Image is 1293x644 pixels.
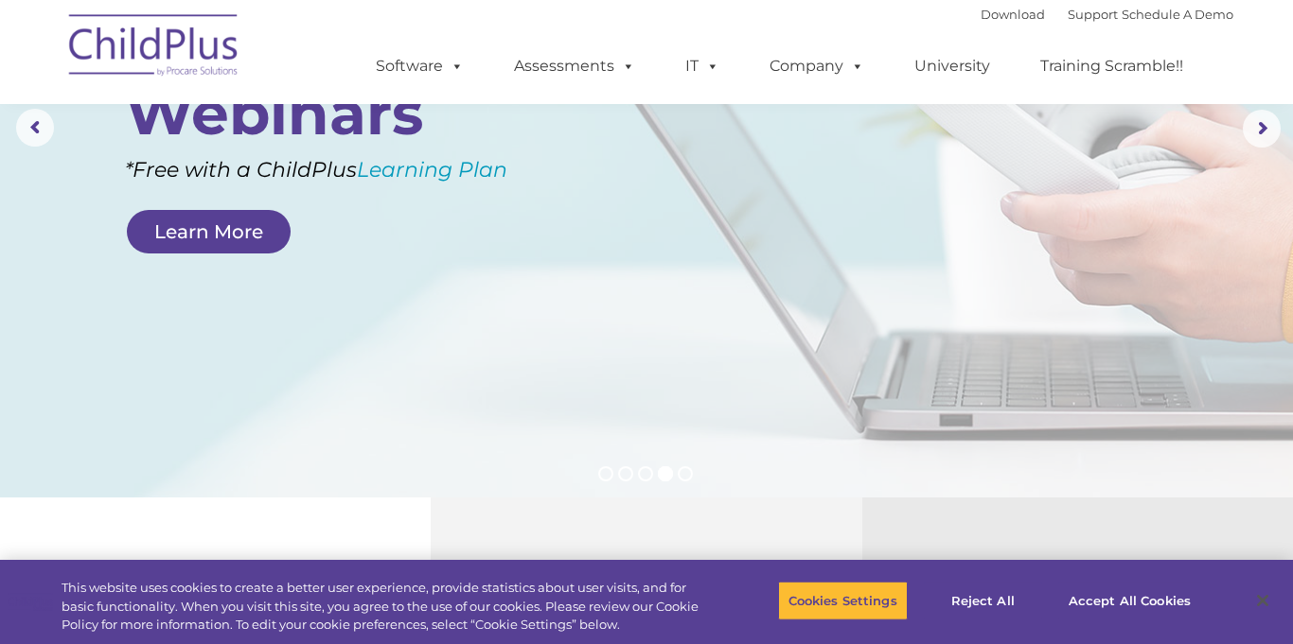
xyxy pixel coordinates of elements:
[981,7,1233,22] font: |
[1021,47,1202,85] a: Training Scramble!!
[60,1,249,96] img: ChildPlus by Procare Solutions
[895,47,1009,85] a: University
[981,7,1045,22] a: Download
[1242,580,1284,621] button: Close
[62,579,711,635] div: This website uses cookies to create a better user experience, provide statistics about user visit...
[1122,7,1233,22] a: Schedule A Demo
[666,47,738,85] a: IT
[263,125,321,139] span: Last name
[125,24,545,143] rs-layer: Live Group Webinars
[1058,581,1201,620] button: Accept All Cookies
[127,210,291,253] a: Learn More
[495,47,654,85] a: Assessments
[125,150,582,189] rs-layer: *Free with a ChildPlus
[263,202,344,217] span: Phone number
[751,47,883,85] a: Company
[357,47,483,85] a: Software
[924,581,1042,620] button: Reject All
[357,157,507,183] a: Learning Plan
[1068,7,1118,22] a: Support
[778,581,908,620] button: Cookies Settings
